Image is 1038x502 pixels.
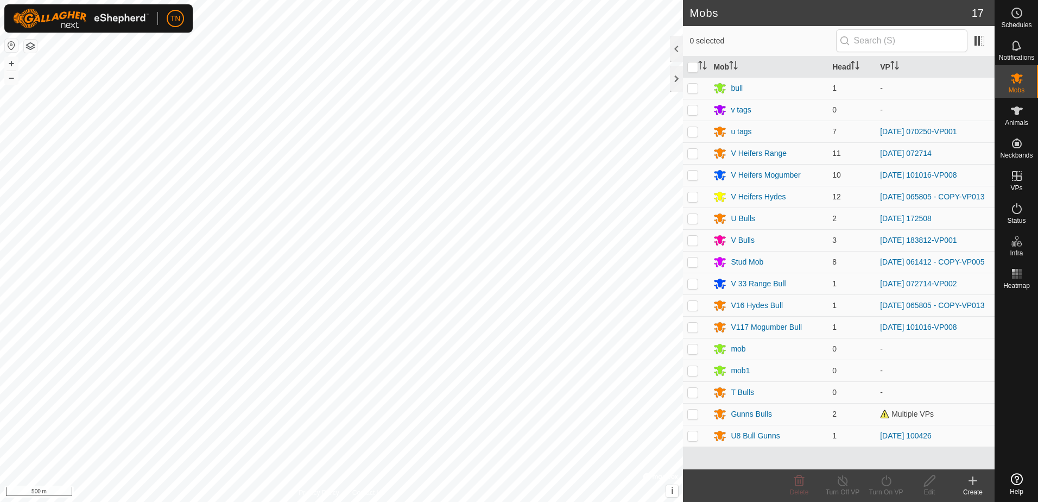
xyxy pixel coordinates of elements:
[832,344,837,353] span: 0
[1010,488,1023,495] span: Help
[876,77,995,99] td: -
[832,388,837,397] span: 0
[999,54,1034,61] span: Notifications
[1003,283,1030,289] span: Heatmap
[880,323,957,331] a: [DATE] 101016-VP008
[908,487,951,497] div: Edit
[851,62,859,71] p-sorticon: Activate to sort
[5,57,18,70] button: +
[731,104,751,116] div: v tags
[995,469,1038,499] a: Help
[731,256,763,268] div: Stud Mob
[299,488,339,498] a: Privacy Policy
[832,84,837,92] span: 1
[709,57,828,78] th: Mob
[1010,185,1022,191] span: VPs
[1005,120,1028,126] span: Animals
[880,279,957,288] a: [DATE] 072714-VP002
[5,39,18,52] button: Reset Map
[832,410,837,418] span: 2
[731,278,786,290] div: V 33 Range Bull
[1010,250,1023,256] span: Infra
[832,323,837,331] span: 1
[832,192,841,201] span: 12
[1007,217,1026,224] span: Status
[671,486,673,495] span: i
[731,83,743,94] div: bull
[876,99,995,121] td: -
[880,301,984,310] a: [DATE] 065805 - COPY-VP013
[880,149,932,158] a: [DATE] 072714
[972,5,984,21] span: 17
[731,409,771,420] div: Gunns Bulls
[880,431,932,440] a: [DATE] 100426
[1000,152,1033,159] span: Neckbands
[880,410,934,418] span: Multiple VPs
[1009,87,1024,93] span: Mobs
[731,300,783,311] div: V16 Hydes Bull
[880,127,957,136] a: [DATE] 070250-VP001
[689,7,971,20] h2: Mobs
[832,127,837,136] span: 7
[1001,22,1031,28] span: Schedules
[832,214,837,223] span: 2
[951,487,995,497] div: Create
[880,192,984,201] a: [DATE] 065805 - COPY-VP013
[24,40,37,53] button: Map Layers
[731,322,802,333] div: V117 Mogumber Bull
[790,488,809,496] span: Delete
[5,71,18,84] button: –
[890,62,899,71] p-sorticon: Activate to sort
[731,365,750,376] div: mob1
[832,236,837,244] span: 3
[832,431,837,440] span: 1
[731,343,745,355] div: mob
[828,57,876,78] th: Head
[731,213,755,224] div: U Bulls
[731,235,755,246] div: V Bulls
[821,487,864,497] div: Turn Off VP
[876,57,995,78] th: VP
[170,13,181,24] span: TN
[832,171,841,179] span: 10
[880,171,957,179] a: [DATE] 101016-VP008
[832,258,837,266] span: 8
[864,487,908,497] div: Turn On VP
[666,485,678,497] button: i
[876,381,995,403] td: -
[698,62,707,71] p-sorticon: Activate to sort
[880,214,932,223] a: [DATE] 172508
[352,488,384,498] a: Contact Us
[832,105,837,114] span: 0
[876,338,995,360] td: -
[731,387,754,398] div: T Bulls
[731,148,787,159] div: V Heifers Range
[832,279,837,288] span: 1
[731,126,751,137] div: u tags
[731,170,800,181] div: V Heifers Mogumber
[876,360,995,381] td: -
[832,301,837,310] span: 1
[880,258,984,266] a: [DATE] 061412 - COPY-VP005
[832,149,841,158] span: 11
[13,9,149,28] img: Gallagher Logo
[731,191,786,203] div: V Heifers Hydes
[832,366,837,375] span: 0
[729,62,738,71] p-sorticon: Activate to sort
[836,29,967,52] input: Search (S)
[731,430,780,442] div: U8 Bull Gunns
[689,35,836,47] span: 0 selected
[880,236,957,244] a: [DATE] 183812-VP001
